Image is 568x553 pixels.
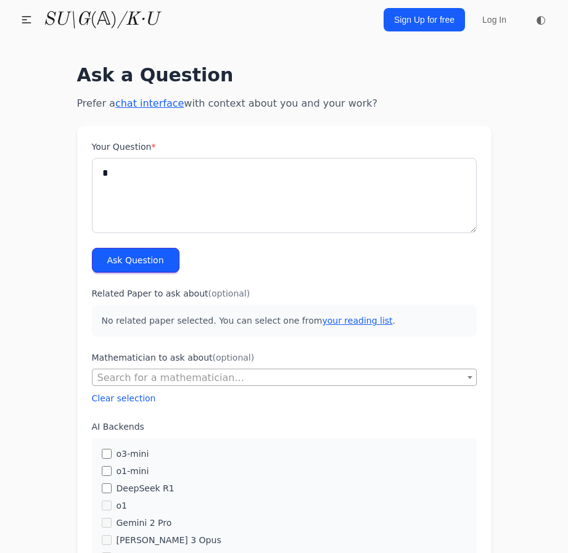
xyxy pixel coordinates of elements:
label: Your Question [92,141,477,153]
span: Search for a mathematician... [92,369,477,386]
button: Ask Question [92,248,179,272]
a: SU\G(𝔸)/K·U [43,9,158,31]
a: Log In [475,9,514,31]
label: Mathematician to ask about [92,351,477,364]
i: /K·U [117,10,158,29]
label: AI Backends [92,420,477,433]
span: (optional) [213,353,255,363]
a: Sign Up for free [384,8,465,31]
h1: Ask a Question [77,64,492,86]
a: your reading list [322,316,392,326]
span: Search for a mathematician... [97,372,244,383]
button: Clear selection [92,392,156,404]
label: o1 [117,499,127,512]
label: [PERSON_NAME] 3 Opus [117,534,221,546]
label: Gemini 2 Pro [117,517,172,529]
label: DeepSeek R1 [117,482,175,494]
label: Related Paper to ask about [92,287,477,300]
a: chat interface [115,97,184,109]
p: No related paper selected. You can select one from . [92,305,477,337]
label: o1-mini [117,465,149,477]
p: Prefer a with context about you and your work? [77,96,492,111]
button: ◐ [529,7,553,32]
span: ◐ [536,14,546,25]
i: SU\G [43,10,90,29]
label: o3-mini [117,448,149,460]
span: (optional) [208,289,250,298]
span: Search for a mathematician... [93,369,476,387]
